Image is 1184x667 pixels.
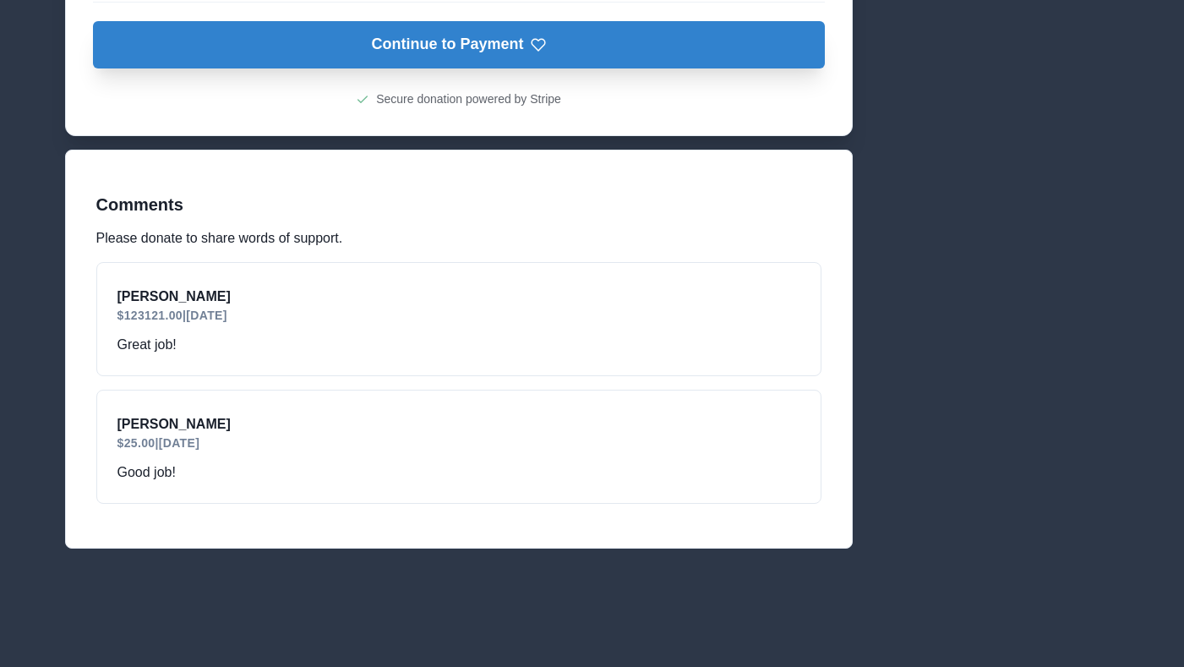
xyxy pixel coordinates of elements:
[117,414,231,435] h4: [PERSON_NAME]
[376,90,561,108] p: Secure donation powered by Stripe
[117,325,800,355] div: Great job!
[96,228,821,262] p: Please donate to share words of support.
[117,307,800,325] div: $123121.00 | [DATE]
[93,21,825,68] button: Continue to Payment
[117,287,231,307] h4: [PERSON_NAME]
[96,181,821,228] h3: Comments
[117,452,800,483] div: Good job!
[117,435,800,452] div: $25.00 | [DATE]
